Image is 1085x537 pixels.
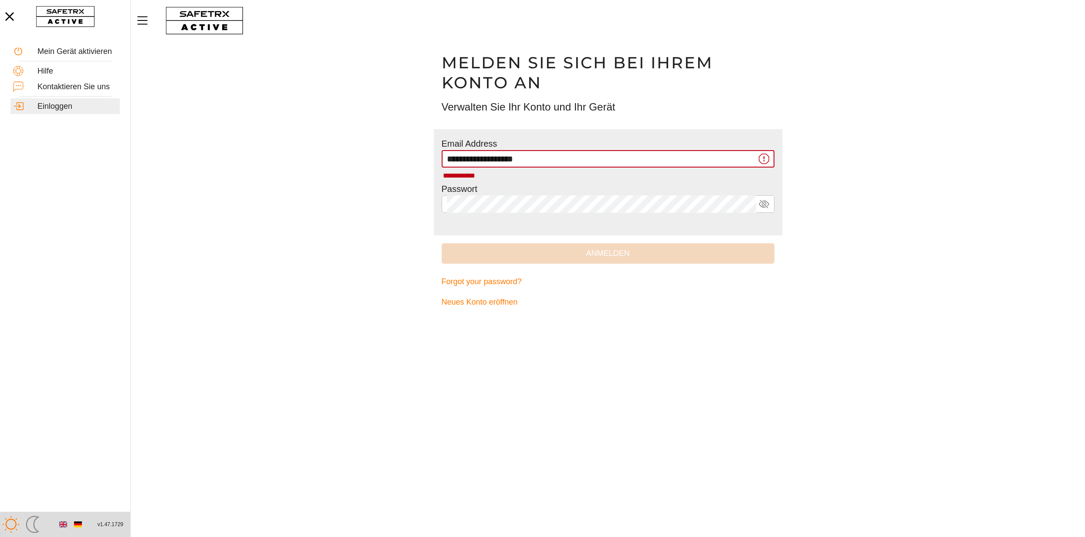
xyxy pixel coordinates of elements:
label: Email Address [442,139,497,148]
button: v1.47.1729 [92,517,128,532]
img: de.svg [74,520,82,528]
img: ModeDark.svg [24,516,41,533]
img: ModeLight.svg [2,516,20,533]
label: Passwort [442,184,477,194]
img: Help.svg [13,66,24,76]
div: Hilfe [37,67,117,76]
div: Mein Gerät aktivieren [37,47,117,57]
img: ContactUs.svg [13,81,24,92]
div: Einloggen [37,102,117,111]
div: Kontaktieren Sie uns [37,82,117,92]
span: Anmelden [449,247,767,260]
h3: Verwalten Sie Ihr Konto und Ihr Gerät [442,100,774,114]
span: v1.47.1729 [98,520,123,529]
button: English [56,517,71,532]
button: German [71,517,85,532]
button: Anmelden [442,243,774,264]
button: MenÜ [135,11,157,30]
a: Forgot your password? [442,272,774,292]
span: Forgot your password? [442,275,522,289]
a: Neues Konto eröffnen [442,292,774,312]
img: en.svg [59,520,67,528]
span: Neues Konto eröffnen [442,295,518,309]
h1: Melden Sie sich bei Ihrem Konto an [442,53,774,93]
